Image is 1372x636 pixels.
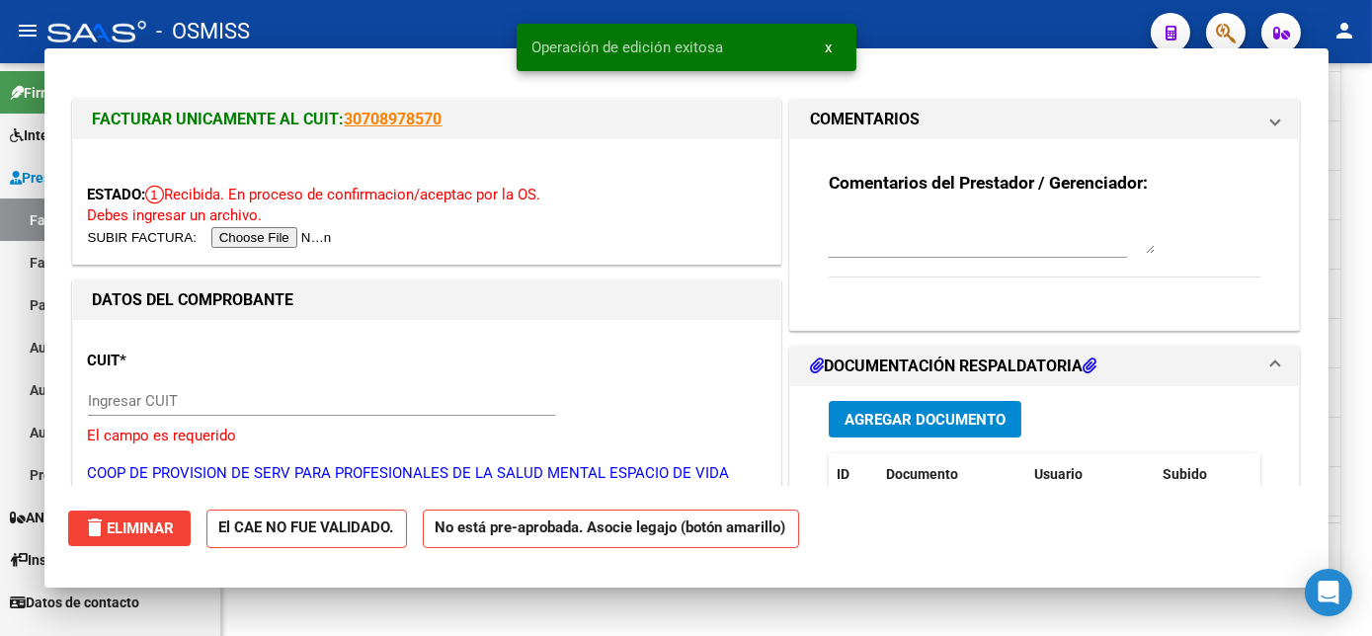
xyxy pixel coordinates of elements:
[88,204,766,227] p: Debes ingresar un archivo.
[790,139,1300,330] div: COMENTARIOS
[88,350,291,372] p: CUIT
[93,290,294,309] strong: DATOS DEL COMPROBANTE
[146,186,541,203] span: Recibida. En proceso de confirmacion/aceptac por la OS.
[345,110,443,128] a: 30708978570
[1155,453,1253,496] datatable-header-cell: Subido
[790,347,1300,386] mat-expansion-panel-header: DOCUMENTACIÓN RESPALDATORIA
[845,411,1006,429] span: Agregar Documento
[810,30,848,65] button: x
[829,401,1021,437] button: Agregar Documento
[84,516,108,539] mat-icon: delete
[10,507,165,528] span: ANMAT - Trazabilidad
[10,549,102,571] span: Instructivos
[10,124,193,146] span: Integración (discapacidad)
[837,466,849,482] span: ID
[68,511,191,546] button: Eliminar
[88,425,766,447] p: El campo es requerido
[1332,19,1356,42] mat-icon: person
[532,38,724,57] span: Operación de edición exitosa
[1253,453,1352,496] datatable-header-cell: Acción
[829,453,878,496] datatable-header-cell: ID
[1163,466,1207,482] span: Subido
[423,510,799,548] strong: No está pre-aprobada. Asocie legajo (botón amarillo)
[829,173,1148,193] strong: Comentarios del Prestador / Gerenciador:
[93,110,345,128] span: FACTURAR UNICAMENTE AL CUIT:
[886,466,958,482] span: Documento
[1026,453,1155,496] datatable-header-cell: Usuario
[206,510,407,548] strong: El CAE NO FUE VALIDADO.
[156,10,250,53] span: - OSMISS
[826,39,833,56] span: x
[790,100,1300,139] mat-expansion-panel-header: COMENTARIOS
[1305,569,1352,616] div: Open Intercom Messenger
[810,108,920,131] h1: COMENTARIOS
[878,453,1026,496] datatable-header-cell: Documento
[10,82,113,104] span: Firma Express
[16,19,40,42] mat-icon: menu
[10,592,139,613] span: Datos de contacto
[1034,466,1083,482] span: Usuario
[810,355,1096,378] h1: DOCUMENTACIÓN RESPALDATORIA
[88,462,766,485] p: COOP DE PROVISION DE SERV PARA PROFESIONALES DE LA SALUD MENTAL ESPACIO DE VIDA
[10,167,190,189] span: Prestadores / Proveedores
[88,186,146,203] span: ESTADO:
[84,519,175,537] span: Eliminar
